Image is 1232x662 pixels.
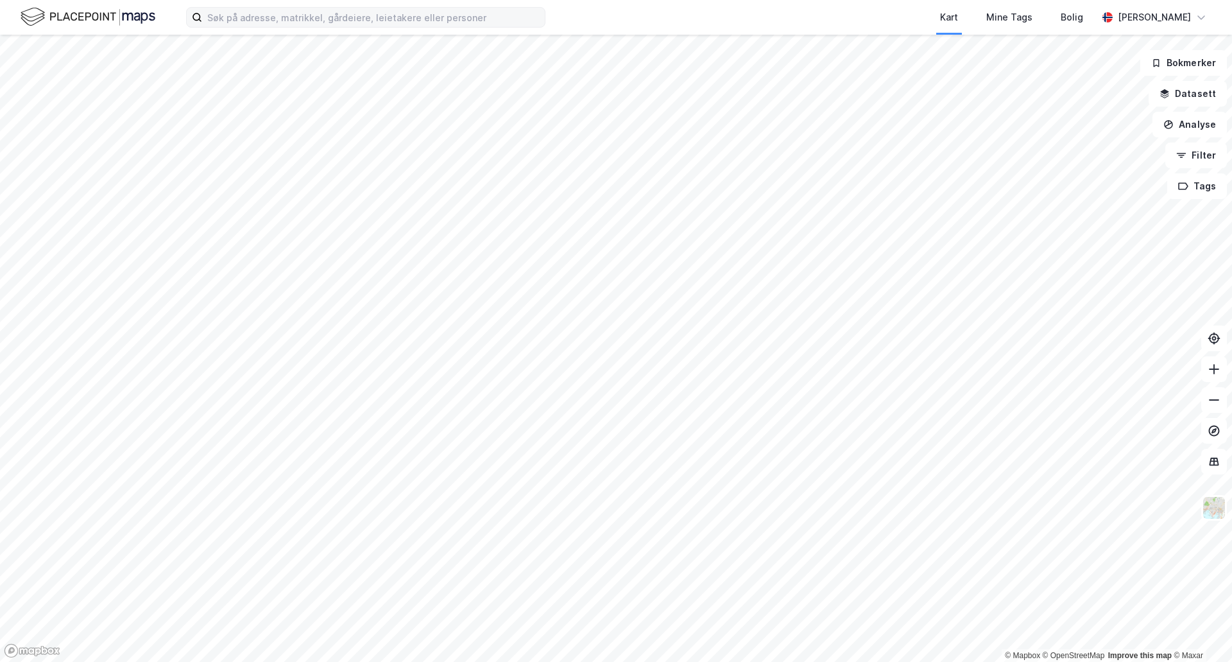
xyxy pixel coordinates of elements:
div: Mine Tags [986,10,1032,25]
div: Kart [940,10,958,25]
div: [PERSON_NAME] [1118,10,1191,25]
input: Søk på adresse, matrikkel, gårdeiere, leietakere eller personer [202,8,545,27]
div: Bolig [1061,10,1083,25]
iframe: Chat Widget [1168,600,1232,662]
div: Kontrollprogram for chat [1168,600,1232,662]
img: logo.f888ab2527a4732fd821a326f86c7f29.svg [21,6,155,28]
